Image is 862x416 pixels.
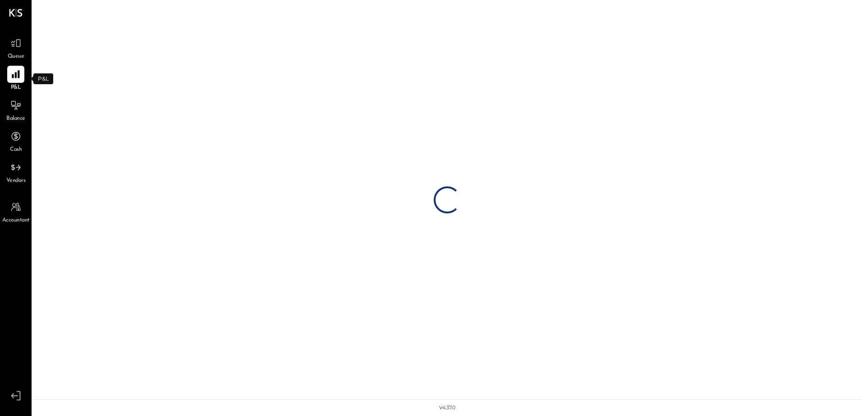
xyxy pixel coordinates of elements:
div: P&L [33,73,53,84]
a: Accountant [0,199,31,225]
span: Balance [6,115,25,123]
span: Cash [10,146,22,154]
span: Accountant [2,217,30,225]
div: v 4.37.0 [439,404,455,411]
span: Vendors [6,177,26,185]
span: Queue [8,53,24,61]
a: P&L [0,66,31,92]
a: Queue [0,35,31,61]
span: P&L [11,84,21,92]
a: Vendors [0,159,31,185]
a: Cash [0,128,31,154]
a: Balance [0,97,31,123]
